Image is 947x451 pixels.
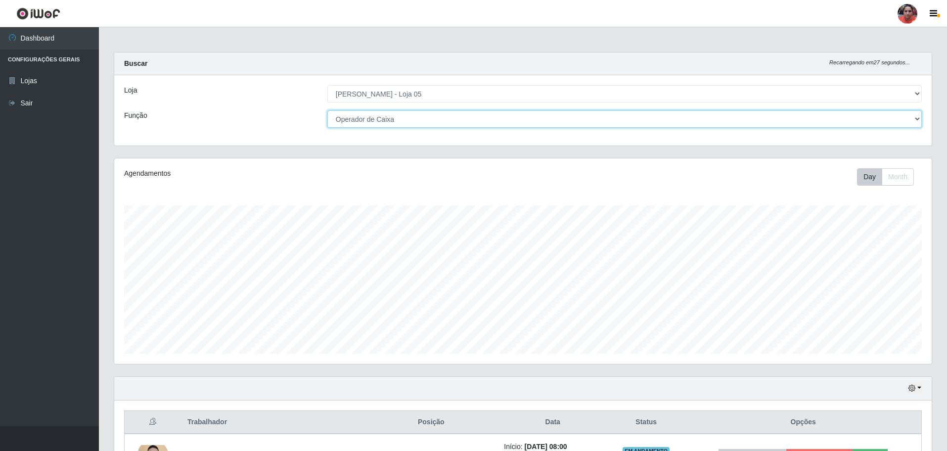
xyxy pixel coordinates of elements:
th: Trabalhador [181,411,364,434]
th: Posição [364,411,498,434]
i: Recarregando em 27 segundos... [829,59,910,65]
button: Month [882,168,914,186]
label: Loja [124,85,137,96]
div: Toolbar with button groups [857,168,922,186]
div: First group [857,168,914,186]
label: Função [124,110,147,121]
img: CoreUI Logo [16,7,60,20]
strong: Buscar [124,59,147,67]
th: Data [498,411,607,434]
div: Agendamentos [124,168,448,179]
button: Day [857,168,882,186]
th: Opções [685,411,921,434]
time: [DATE] 08:00 [525,443,567,451]
th: Status [607,411,685,434]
